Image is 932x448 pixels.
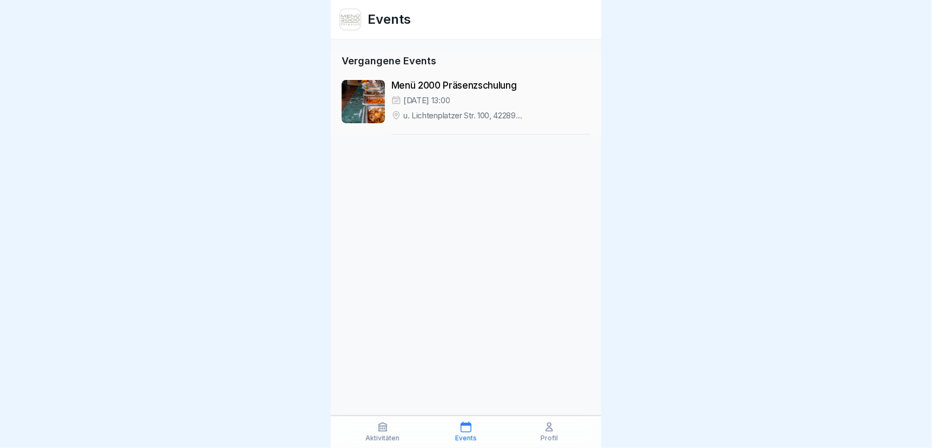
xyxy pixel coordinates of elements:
p: u. Lichtenplatzer Str. 100, 42289 [GEOGRAPHIC_DATA], [GEOGRAPHIC_DATA] [403,110,590,121]
img: v3gslzn6hrr8yse5yrk8o2yg.png [340,9,361,30]
p: Events [455,434,477,442]
p: Vergangene Events [342,54,590,68]
p: Aktivitäten [366,434,400,442]
h1: Events [368,10,411,29]
p: [DATE] 13:00 [403,95,450,106]
a: Menü 2000 Präsenzschulung[DATE] 13:00u. Lichtenplatzer Str. 100, 42289 [GEOGRAPHIC_DATA], [GEOGRA... [342,76,590,135]
p: Menü 2000 Präsenzschulung [391,80,590,91]
p: Profil [541,434,558,442]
